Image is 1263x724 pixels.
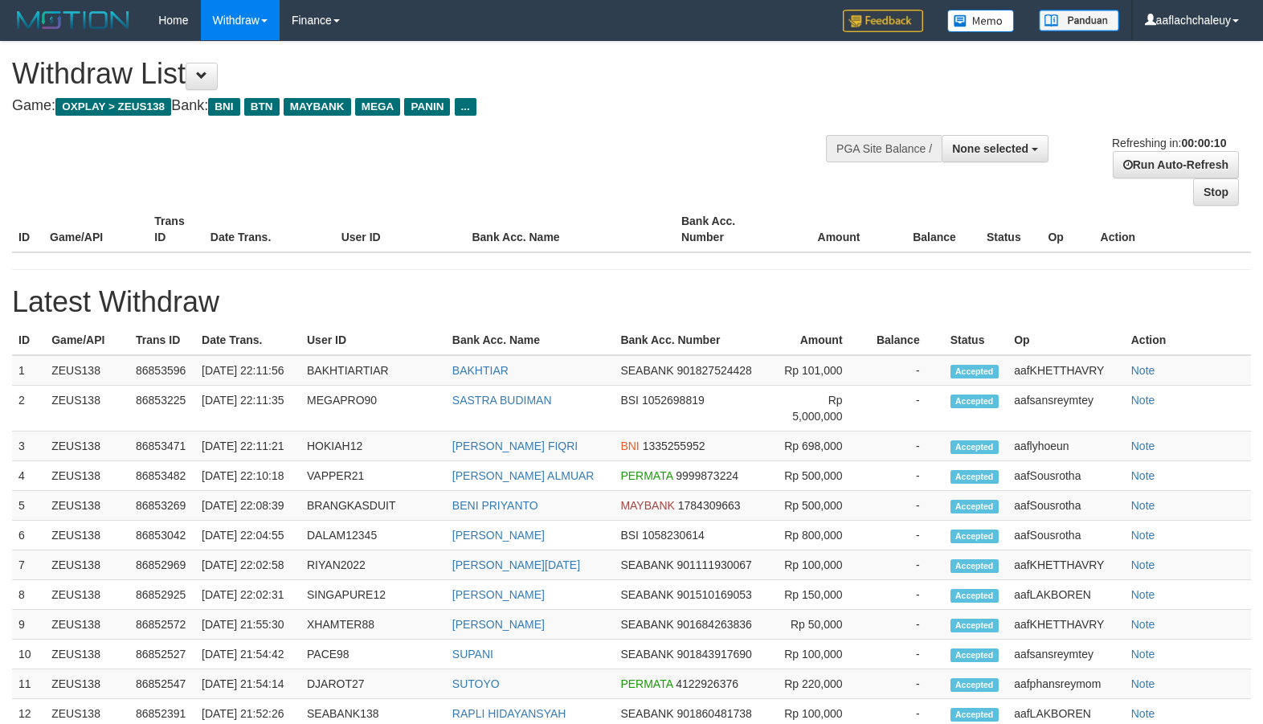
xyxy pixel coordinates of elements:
[950,678,999,692] span: Accepted
[775,386,866,432] td: Rp 5,000,000
[12,640,45,669] td: 10
[452,618,545,631] a: [PERSON_NAME]
[1008,580,1125,610] td: aafLAKBOREN
[1008,386,1125,432] td: aafsansreymtey
[45,325,129,355] th: Game/API
[1193,178,1239,206] a: Stop
[129,521,195,550] td: 86853042
[129,640,195,669] td: 86852527
[1039,10,1119,31] img: panduan.png
[642,394,705,407] span: 1052698819
[1008,355,1125,386] td: aafKHETTHAVRY
[676,588,751,601] span: 901510169053
[867,640,944,669] td: -
[12,550,45,580] td: 7
[1131,394,1155,407] a: Note
[676,648,751,661] span: 901843917690
[1008,432,1125,461] td: aaflyhoeun
[620,618,673,631] span: SEABANK
[614,325,775,355] th: Bank Acc. Number
[300,386,446,432] td: MEGAPRO90
[843,10,923,32] img: Feedback.jpg
[129,491,195,521] td: 86853269
[12,432,45,461] td: 3
[867,386,944,432] td: -
[129,580,195,610] td: 86852925
[45,550,129,580] td: ZEUS138
[335,207,466,252] th: User ID
[12,58,826,90] h1: Withdraw List
[1181,137,1226,149] strong: 00:00:10
[355,98,401,116] span: MEGA
[643,440,705,452] span: 1335255952
[129,432,195,461] td: 86853471
[620,648,673,661] span: SEABANK
[676,618,751,631] span: 901684263836
[1131,469,1155,482] a: Note
[678,499,741,512] span: 1784309663
[867,669,944,699] td: -
[12,491,45,521] td: 5
[300,491,446,521] td: BRANGKASDUIT
[446,325,615,355] th: Bank Acc. Name
[980,207,1042,252] th: Status
[1131,677,1155,690] a: Note
[775,491,866,521] td: Rp 500,000
[620,499,674,512] span: MAYBANK
[642,529,705,542] span: 1058230614
[1131,558,1155,571] a: Note
[195,669,300,699] td: [DATE] 21:54:14
[867,491,944,521] td: -
[620,469,672,482] span: PERMATA
[452,440,578,452] a: [PERSON_NAME] FIQRI
[43,207,148,252] th: Game/API
[1008,461,1125,491] td: aafSousrotha
[675,207,779,252] th: Bank Acc. Number
[1131,588,1155,601] a: Note
[1008,550,1125,580] td: aafKHETTHAVRY
[300,640,446,669] td: PACE98
[300,550,446,580] td: RIYAN2022
[300,461,446,491] td: VAPPER21
[452,394,552,407] a: SASTRA BUDIMAN
[465,207,675,252] th: Bank Acc. Name
[195,521,300,550] td: [DATE] 22:04:55
[300,432,446,461] td: HOKIAH12
[452,469,595,482] a: [PERSON_NAME] ALMUAR
[45,386,129,432] td: ZEUS138
[1131,364,1155,377] a: Note
[129,461,195,491] td: 86853482
[950,708,999,722] span: Accepted
[620,588,673,601] span: SEABANK
[452,677,500,690] a: SUTOYO
[775,610,866,640] td: Rp 50,000
[45,521,129,550] td: ZEUS138
[1008,640,1125,669] td: aafsansreymtey
[775,521,866,550] td: Rp 800,000
[867,610,944,640] td: -
[300,610,446,640] td: XHAMTER88
[148,207,204,252] th: Trans ID
[775,640,866,669] td: Rp 100,000
[1131,440,1155,452] a: Note
[45,580,129,610] td: ZEUS138
[676,707,751,720] span: 901860481738
[129,325,195,355] th: Trans ID
[950,559,999,573] span: Accepted
[867,461,944,491] td: -
[775,461,866,491] td: Rp 500,000
[867,521,944,550] td: -
[676,677,738,690] span: 4122926376
[45,491,129,521] td: ZEUS138
[195,461,300,491] td: [DATE] 22:10:18
[867,355,944,386] td: -
[12,580,45,610] td: 8
[775,580,866,610] td: Rp 150,000
[867,325,944,355] th: Balance
[55,98,171,116] span: OXPLAY > ZEUS138
[884,207,979,252] th: Balance
[1112,137,1226,149] span: Refreshing in:
[129,669,195,699] td: 86852547
[775,355,866,386] td: Rp 101,000
[244,98,280,116] span: BTN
